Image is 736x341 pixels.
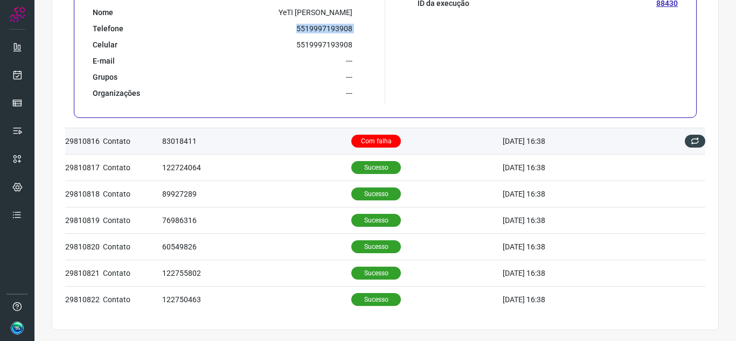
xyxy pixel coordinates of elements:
[103,260,162,286] td: Contato
[162,260,351,286] td: 122755802
[93,8,113,17] p: Nome
[279,8,352,17] p: YeTI [PERSON_NAME]
[162,207,351,233] td: 76986316
[162,233,351,260] td: 60549826
[162,128,351,154] td: 83018411
[351,293,401,306] p: Sucesso
[93,40,117,50] p: Celular
[65,286,103,312] td: 29810822
[103,207,162,233] td: Contato
[346,88,352,98] p: ---
[503,233,643,260] td: [DATE] 16:38
[93,24,123,33] p: Telefone
[65,128,103,154] td: 29810816
[346,56,352,66] p: ---
[103,128,162,154] td: Contato
[351,161,401,174] p: Sucesso
[503,286,643,312] td: [DATE] 16:38
[93,88,140,98] p: Organizações
[11,322,24,335] img: 8f9c6160bb9fbb695ced4fefb9ce787e.jpg
[296,24,352,33] p: 5519997193908
[162,180,351,207] td: 89927289
[162,154,351,180] td: 122724064
[351,214,401,227] p: Sucesso
[346,72,352,82] p: ---
[93,56,115,66] p: E-mail
[93,72,117,82] p: Grupos
[103,180,162,207] td: Contato
[351,135,401,148] p: Com falha
[351,267,401,280] p: Sucesso
[503,180,643,207] td: [DATE] 16:38
[65,233,103,260] td: 29810820
[9,6,25,23] img: Logo
[65,154,103,180] td: 29810817
[503,207,643,233] td: [DATE] 16:38
[65,207,103,233] td: 29810819
[103,286,162,312] td: Contato
[103,154,162,180] td: Contato
[103,233,162,260] td: Contato
[503,260,643,286] td: [DATE] 16:38
[503,128,643,154] td: [DATE] 16:38
[65,180,103,207] td: 29810818
[351,240,401,253] p: Sucesso
[351,187,401,200] p: Sucesso
[296,40,352,50] p: 5519997193908
[65,260,103,286] td: 29810821
[503,154,643,180] td: [DATE] 16:38
[162,286,351,312] td: 122750463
